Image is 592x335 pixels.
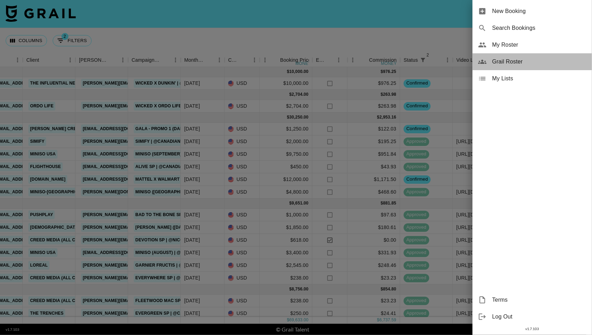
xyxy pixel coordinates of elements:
[473,53,592,70] div: Grail Roster
[473,308,592,325] div: Log Out
[473,36,592,53] div: My Roster
[492,58,586,66] span: Grail Roster
[492,41,586,49] span: My Roster
[492,7,586,15] span: New Booking
[473,3,592,20] div: New Booking
[492,74,586,83] span: My Lists
[492,24,586,32] span: Search Bookings
[473,70,592,87] div: My Lists
[473,20,592,36] div: Search Bookings
[492,296,586,304] span: Terms
[492,313,586,321] span: Log Out
[473,292,592,308] div: Terms
[473,325,592,333] div: v 1.7.103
